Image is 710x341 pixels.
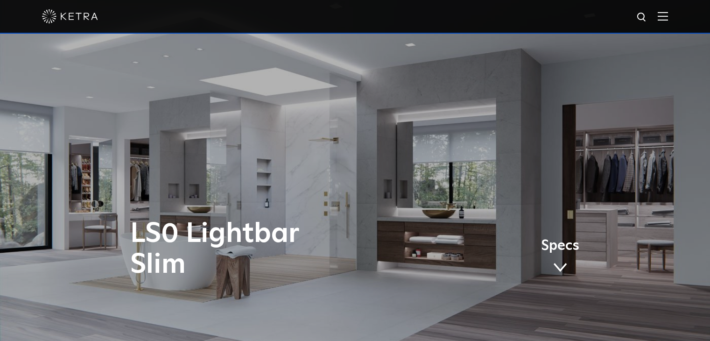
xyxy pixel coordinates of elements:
img: ketra-logo-2019-white [42,9,98,23]
span: Specs [541,239,579,253]
img: Hamburger%20Nav.svg [658,12,668,21]
h1: LS0 Lightbar Slim [130,219,394,280]
img: search icon [636,12,648,23]
a: Specs [541,239,579,276]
